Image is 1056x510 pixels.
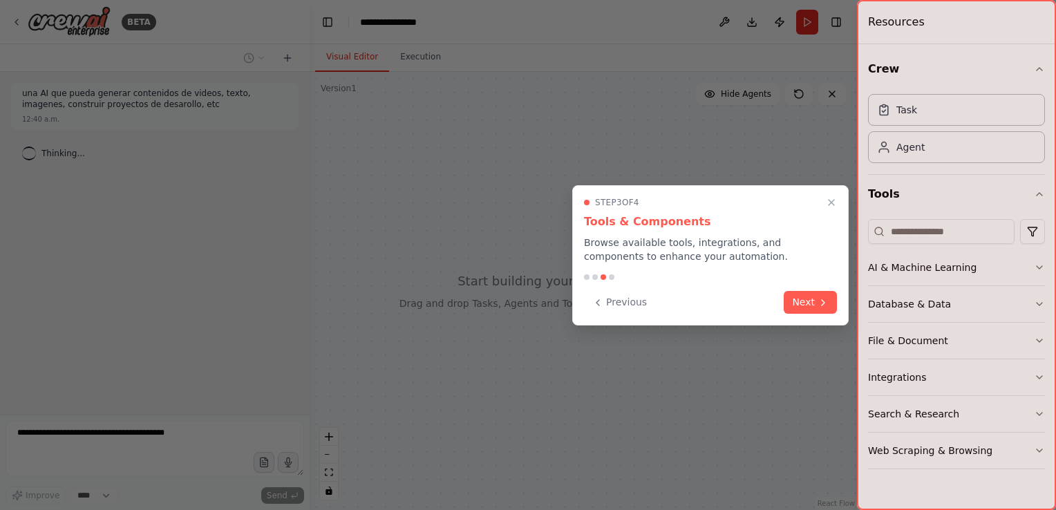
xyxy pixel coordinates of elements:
[318,12,337,32] button: Hide left sidebar
[584,214,837,230] h3: Tools & Components
[823,194,840,211] button: Close walkthrough
[595,197,639,208] span: Step 3 of 4
[584,291,655,314] button: Previous
[584,236,837,263] p: Browse available tools, integrations, and components to enhance your automation.
[784,291,837,314] button: Next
